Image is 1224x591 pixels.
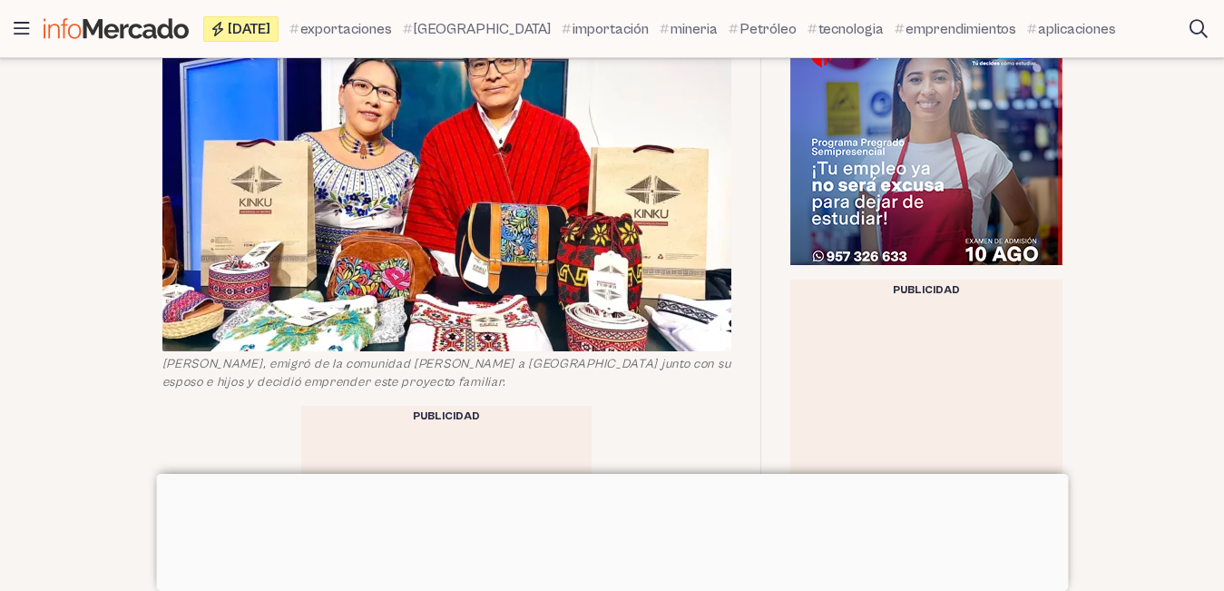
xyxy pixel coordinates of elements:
[660,18,718,40] a: mineria
[790,38,1062,265] iframe: Advertisement
[1038,18,1116,40] span: aplicaciones
[301,406,592,428] div: Publicidad
[414,18,551,40] span: [GEOGRAPHIC_DATA]
[562,18,649,40] a: importación
[44,18,189,39] img: Infomercado Ecuador logo
[162,355,731,391] figcaption: [PERSON_NAME], emigró de la comunidad [PERSON_NAME] a [GEOGRAPHIC_DATA] junto con su esposo e hij...
[739,18,797,40] span: Petróleo
[156,474,1068,586] iframe: Advertisement
[403,18,551,40] a: [GEOGRAPHIC_DATA]
[228,22,270,36] span: [DATE]
[671,18,718,40] span: mineria
[729,18,797,40] a: Petróleo
[818,18,884,40] span: tecnologia
[289,18,392,40] a: exportaciones
[790,280,1062,301] div: Publicidad
[1027,18,1116,40] a: aplicaciones
[906,18,1016,40] span: emprendimientos
[808,18,884,40] a: tecnologia
[300,18,392,40] span: exportaciones
[895,18,1016,40] a: emprendimientos
[162,31,731,351] img: Manuela Pilco, emigró de la comunidad Cacha de Chimborazo a Quito junto con su esposo e hijos y d...
[573,18,649,40] span: importación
